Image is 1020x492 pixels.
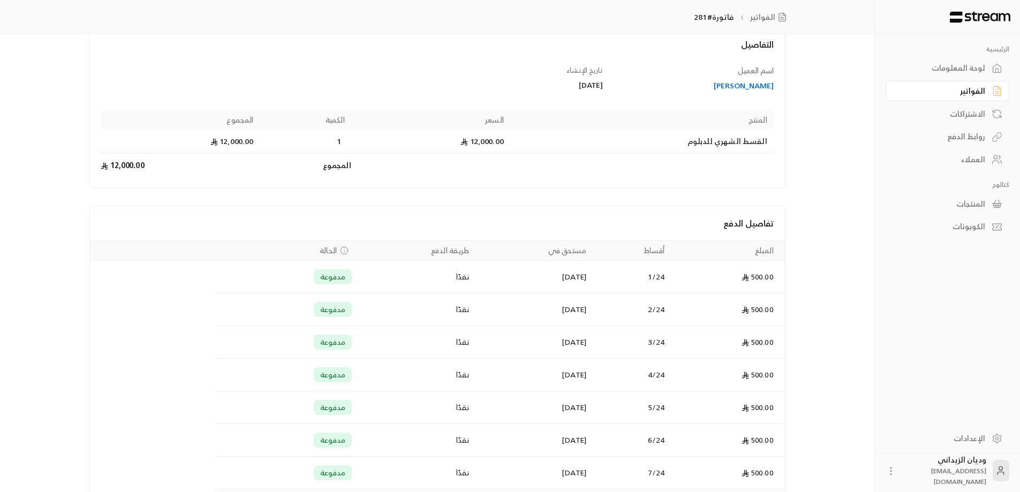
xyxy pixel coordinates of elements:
div: وديان الزيداني [903,455,986,487]
td: [DATE] [476,326,593,359]
td: 12,000.00 [351,130,510,154]
td: نقدًا [358,293,476,326]
h4: التفاصيل [101,38,774,62]
th: المجموع [101,110,260,130]
div: الكوبونات [899,221,985,232]
td: [DATE] [476,261,593,293]
td: 500.00 [671,457,784,489]
td: [DATE] [476,391,593,424]
a: الفواتير [886,81,1009,102]
div: روابط الدفع [899,131,985,142]
div: الاشتراكات [899,109,985,119]
td: نقدًا [358,391,476,424]
span: تاريخ الإنشاء [566,64,603,77]
div: الإعدادات [899,433,985,444]
td: 500.00 [671,391,784,424]
img: Logo [949,11,1011,23]
div: الفواتير [899,86,985,96]
div: العملاء [899,154,985,165]
td: 12,000.00 [101,154,260,177]
span: مدفوعة [320,304,345,315]
p: كتالوج [886,180,1009,189]
td: 500.00 [671,261,784,293]
td: 500.00 [671,359,784,391]
nav: breadcrumb [694,12,790,22]
th: أقساط [593,241,671,261]
span: مدفوعة [320,271,345,282]
table: Products [101,110,774,177]
a: الكوبونات [886,216,1009,237]
a: المنتجات [886,193,1009,214]
span: 1 [334,136,345,147]
div: المنتجات [899,199,985,209]
td: نقدًا [358,457,476,489]
th: الكمية [260,110,351,130]
a: لوحة المعلومات [886,58,1009,79]
a: الإعدادات [886,428,1009,449]
td: 4 / 24 [593,359,671,391]
p: فاتورة#281 [694,12,734,22]
span: مدفوعة [320,402,345,413]
td: 500.00 [671,326,784,359]
a: [PERSON_NAME] [613,80,774,91]
td: نقدًا [358,359,476,391]
td: 3 / 24 [593,326,671,359]
div: لوحة المعلومات [899,63,985,73]
td: 1 / 24 [593,261,671,293]
td: المجموع [260,154,351,177]
td: 7 / 24 [593,457,671,489]
span: مدفوعة [320,369,345,380]
a: الاشتراكات [886,103,1009,124]
td: [DATE] [476,359,593,391]
p: الرئيسية [886,45,1009,54]
td: 5 / 24 [593,391,671,424]
td: 12,000.00 [101,130,260,154]
td: [DATE] [476,457,593,489]
th: المبلغ [671,241,784,261]
td: نقدًا [358,326,476,359]
th: السعر [351,110,510,130]
span: مدفوعة [320,467,345,478]
a: روابط الدفع [886,126,1009,147]
th: المنتج [510,110,774,130]
a: الفواتير [750,12,791,22]
span: مدفوعة [320,337,345,347]
span: [EMAIL_ADDRESS][DOMAIN_NAME] [931,465,986,487]
th: مستحق في [476,241,593,261]
a: العملاء [886,149,1009,170]
td: نقدًا [358,261,476,293]
span: مدفوعة [320,435,345,445]
td: 6 / 24 [593,424,671,457]
div: [DATE] [442,80,603,90]
td: القسط الشهري للدبلوم [510,130,774,154]
td: نقدًا [358,424,476,457]
span: اسم العميل [738,64,774,77]
span: الحالة [320,245,337,256]
td: [DATE] [476,424,593,457]
th: طريقة الدفع [358,241,476,261]
td: 500.00 [671,424,784,457]
td: 500.00 [671,293,784,326]
td: [DATE] [476,293,593,326]
td: 2 / 24 [593,293,671,326]
h4: تفاصيل الدفع [101,217,774,230]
